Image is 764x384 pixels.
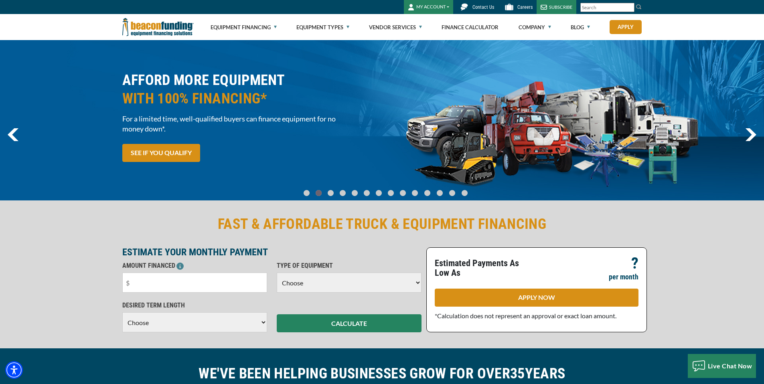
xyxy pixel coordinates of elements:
h2: AFFORD MORE EQUIPMENT [122,71,377,108]
a: Company [519,14,551,40]
a: Equipment Types [296,14,349,40]
a: Go To Slide 6 [374,190,384,196]
a: Go To Slide 0 [302,190,312,196]
a: Clear search text [626,4,632,11]
span: Careers [517,4,533,10]
span: For a limited time, well-qualified buyers can finance equipment for no money down*. [122,114,377,134]
a: Finance Calculator [442,14,499,40]
a: SEE IF YOU QUALIFY [122,144,200,162]
a: Go To Slide 4 [350,190,360,196]
p: per month [609,272,638,282]
img: Left Navigator [8,128,18,141]
span: Live Chat Now [708,362,752,370]
span: *Calculation does not represent an approval or exact loan amount. [435,312,616,319]
a: Go To Slide 5 [362,190,372,196]
p: TYPE OF EQUIPMENT [277,261,422,271]
div: Accessibility Menu [5,361,23,379]
p: DESIRED TERM LENGTH [122,301,267,310]
p: ? [631,259,638,268]
img: Right Navigator [745,128,756,141]
span: 35 [510,365,525,382]
a: Go To Slide 1 [314,190,324,196]
a: Go To Slide 13 [460,190,470,196]
a: Go To Slide 3 [338,190,348,196]
a: previous [8,128,18,141]
a: Blog [571,14,590,40]
a: Go To Slide 12 [447,190,457,196]
img: Beacon Funding Corporation logo [122,14,194,40]
a: Go To Slide 10 [422,190,432,196]
a: Equipment Financing [211,14,277,40]
input: $ [122,273,267,293]
a: Go To Slide 9 [410,190,420,196]
span: WITH 100% FINANCING* [122,89,377,108]
a: Go To Slide 11 [435,190,445,196]
a: Apply [610,20,642,34]
p: AMOUNT FINANCED [122,261,267,271]
h2: FAST & AFFORDABLE TRUCK & EQUIPMENT FINANCING [122,215,642,233]
a: APPLY NOW [435,289,638,307]
h2: WE'VE BEEN HELPING BUSINESSES GROW FOR OVER YEARS [122,364,642,383]
span: Contact Us [472,4,494,10]
a: next [745,128,756,141]
input: Search [580,3,634,12]
p: Estimated Payments As Low As [435,259,532,278]
img: Search [636,4,642,10]
a: Go To Slide 2 [326,190,336,196]
p: ESTIMATE YOUR MONTHLY PAYMENT [122,247,422,257]
a: Vendor Services [369,14,422,40]
button: CALCULATE [277,314,422,332]
a: Go To Slide 8 [398,190,408,196]
a: Go To Slide 7 [386,190,396,196]
button: Live Chat Now [688,354,756,378]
